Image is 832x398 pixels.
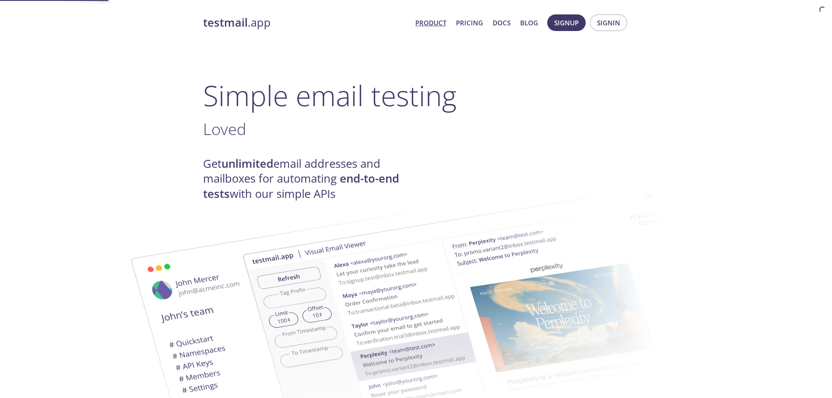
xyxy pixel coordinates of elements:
[203,79,629,112] h1: Simple email testing
[203,15,408,30] a: testmail.app
[554,17,579,28] span: Signup
[203,171,399,201] strong: end-to-end tests
[203,15,248,30] strong: testmail
[456,17,483,28] a: Pricing
[493,17,511,28] a: Docs
[203,156,416,201] h4: Get email addresses and mailboxes for automating with our simple APIs
[415,17,446,28] a: Product
[547,14,586,31] button: Signup
[597,17,620,28] span: Signin
[203,118,246,140] span: Loved
[520,17,538,28] a: Blog
[590,14,627,31] button: Signin
[221,156,273,171] strong: unlimited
